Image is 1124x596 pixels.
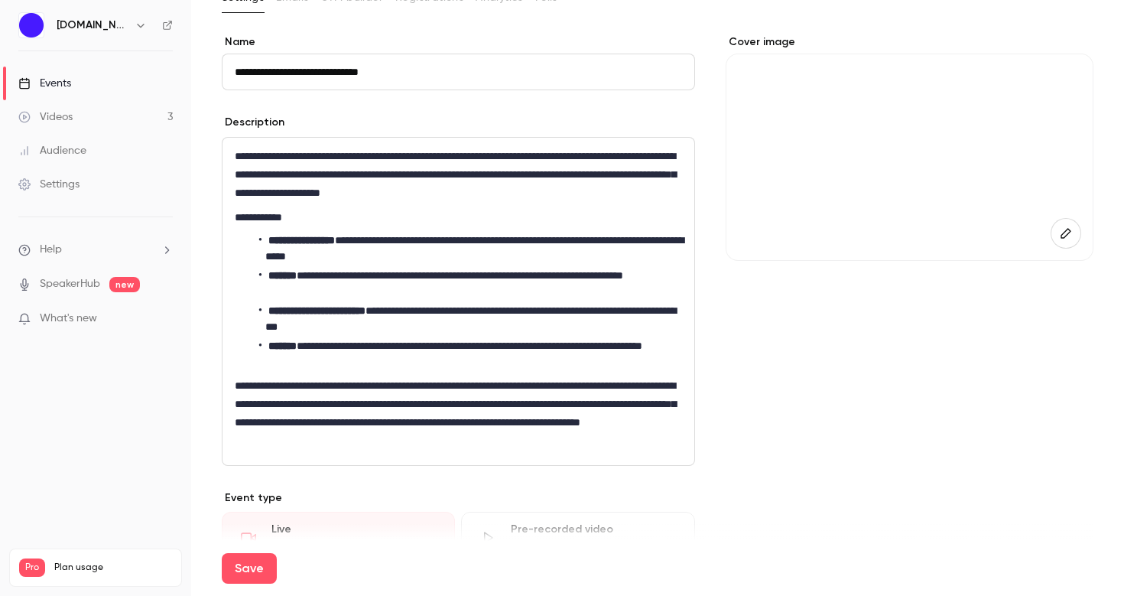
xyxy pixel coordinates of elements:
span: Plan usage [54,562,172,574]
div: Pre-recorded video [511,522,675,537]
div: Audience [18,143,86,158]
label: Description [222,115,284,130]
div: Events [18,76,71,91]
div: editor [223,138,694,465]
h6: [DOMAIN_NAME] [57,18,128,33]
li: help-dropdown-opener [18,242,173,258]
span: new [109,277,140,292]
div: Settings [18,177,80,192]
span: Pro [19,559,45,577]
div: LiveGo live at scheduled time [222,512,455,564]
label: Cover image [726,34,1093,50]
span: What's new [40,311,97,327]
button: Save [222,553,277,584]
label: Name [222,34,695,50]
img: IMG.LY [19,13,44,37]
span: Help [40,242,62,258]
div: Pre-recorded videoStream at scheduled time [461,512,694,564]
p: Event type [222,490,695,506]
div: Videos [18,109,73,125]
section: description [222,137,695,466]
div: Live [271,522,436,537]
a: SpeakerHub [40,276,100,292]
